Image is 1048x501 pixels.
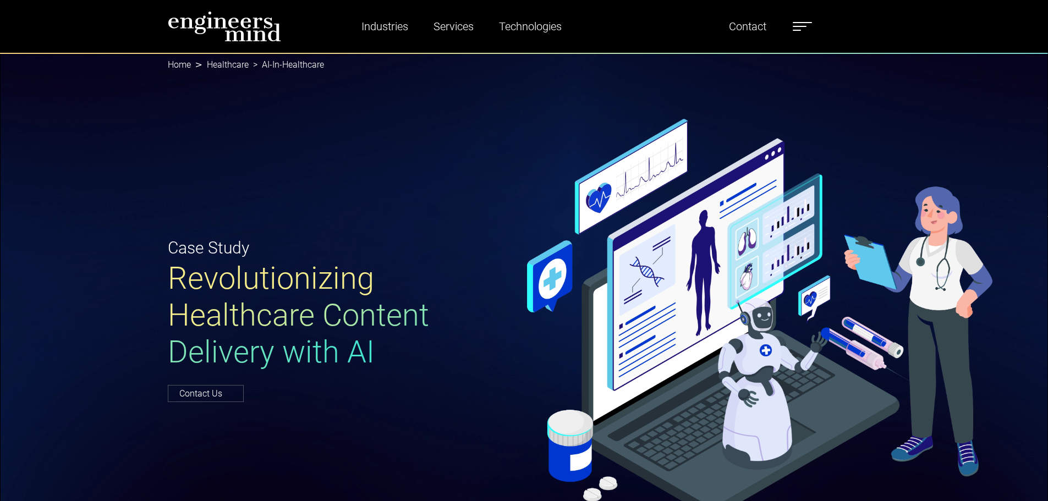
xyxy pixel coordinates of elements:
[168,53,881,77] nav: breadcrumb
[429,14,478,39] a: Services
[168,385,244,402] a: Contact Us
[357,14,413,39] a: Industries
[207,59,249,70] a: Healthcare
[168,11,281,42] img: logo
[168,59,191,70] a: Home
[249,58,324,71] li: AI-In-Healthcare
[168,235,518,260] p: Case Study
[495,14,566,39] a: Technologies
[168,260,429,370] span: Revolutionizing Healthcare Content Delivery with AI
[725,14,771,39] a: Contact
